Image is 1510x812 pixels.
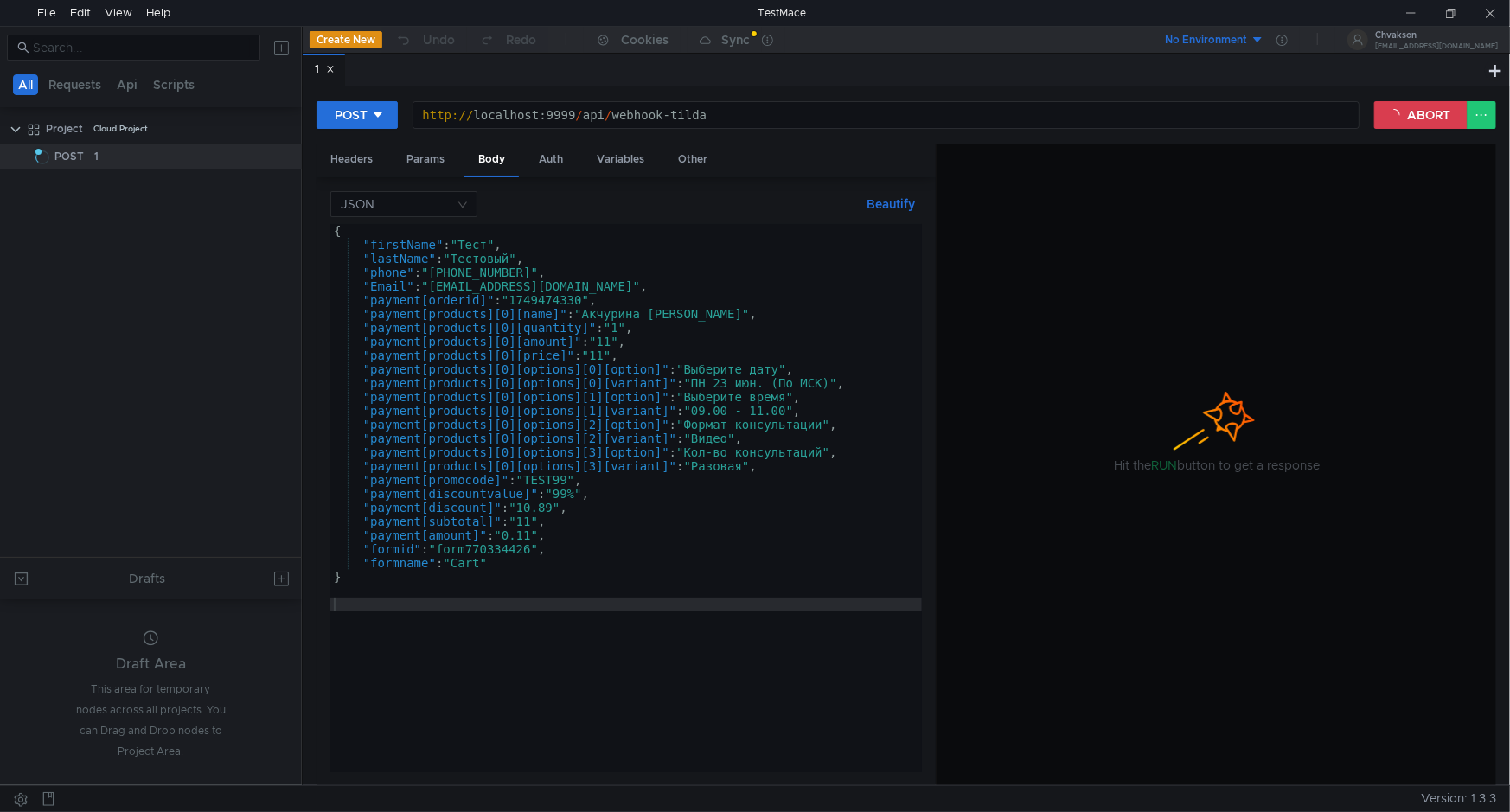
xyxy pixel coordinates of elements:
div: Redo [506,29,536,50]
button: Create New [310,31,382,48]
button: All [13,74,38,95]
div: Chvakson [1375,31,1498,40]
button: No Environment [1144,26,1264,54]
div: Params [393,144,458,176]
input: Search... [33,38,250,57]
button: Redo [467,27,548,53]
div: Undo [423,29,455,50]
button: Beautify [860,194,922,214]
button: ABORT [1374,101,1468,129]
div: 1 [315,61,335,79]
div: Other [664,144,721,176]
button: Api [112,74,143,95]
div: Headers [317,144,387,176]
button: Undo [382,27,467,53]
span: Loading... [35,150,50,165]
div: Sync [721,34,750,46]
div: Cookies [621,29,669,50]
div: Body [464,144,519,177]
div: No Environment [1165,32,1247,48]
div: [EMAIL_ADDRESS][DOMAIN_NAME] [1375,43,1498,49]
div: Cloud Project [93,116,148,142]
button: POST [317,101,398,129]
button: Scripts [148,74,200,95]
div: Variables [583,144,658,176]
div: POST [335,105,368,125]
button: Requests [43,74,106,95]
div: 1 [94,144,99,169]
div: Drafts [130,568,166,589]
div: Project [46,116,83,142]
span: Version: 1.3.3 [1421,786,1496,811]
span: POST [54,144,84,169]
div: Auth [525,144,577,176]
